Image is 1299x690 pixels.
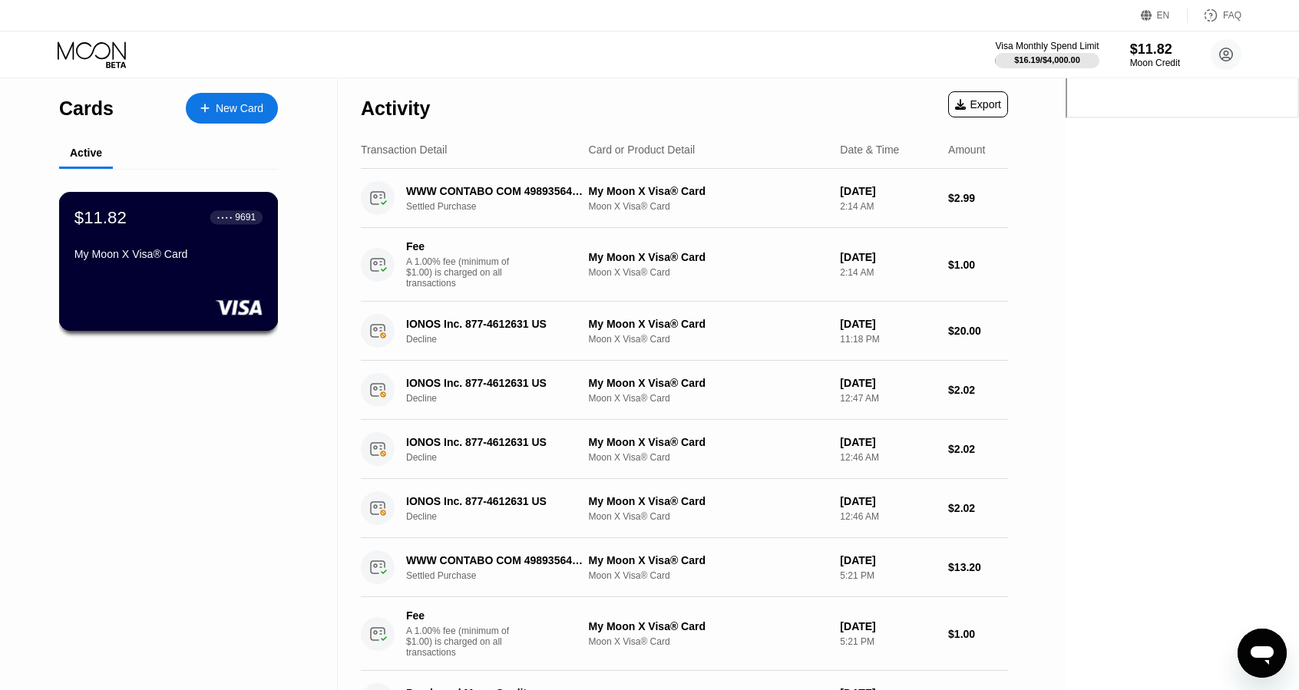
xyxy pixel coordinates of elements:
div: [DATE] [840,554,936,566]
div: Decline [406,393,600,404]
div: Moon X Visa® Card [589,511,828,522]
div: $11.82 [1130,41,1180,58]
div: IONOS Inc. 877-4612631 US [406,436,587,448]
div: EN [1157,10,1170,21]
div: Moon X Visa® Card [589,570,828,581]
div: [DATE] [840,185,936,197]
div: Active [70,147,102,159]
div: Moon X Visa® Card [589,201,828,212]
div: [DATE] [840,251,936,263]
div: Fee [406,240,514,253]
div: WWW CONTABO COM 4989356471771DE [406,185,587,197]
div: Transaction Detail [361,144,447,156]
div: Moon Credit [1130,58,1180,68]
div: 12:46 AM [840,452,936,463]
div: Date & Time [840,144,899,156]
div: IONOS Inc. 877-4612631 US [406,318,587,330]
div: New Card [186,93,278,124]
div: Visa Monthly Spend Limit [995,41,1099,51]
div: My Moon X Visa® Card [589,318,828,330]
div: My Moon X Visa® Card [589,620,828,632]
div: Moon X Visa® Card [589,267,828,278]
div: $2.02 [948,502,1008,514]
div: 12:46 AM [840,511,936,522]
div: Moon X Visa® Card [589,393,828,404]
iframe: Button to launch messaging window [1238,629,1287,678]
div: $2.99 [948,192,1008,204]
div: New Card [216,102,263,115]
div: $11.82● ● ● ●9691My Moon X Visa® Card [60,193,277,330]
div: EN [1141,8,1188,23]
div: Amount [948,144,985,156]
div: Card or Product Detail [589,144,696,156]
div: $1.00 [948,259,1008,271]
div: $2.02 [948,384,1008,396]
div: [DATE] [840,436,936,448]
div: 5:21 PM [840,570,936,581]
div: WWW CONTABO COM 4989356471771DE [406,554,587,566]
div: FeeA 1.00% fee (minimum of $1.00) is charged on all transactionsMy Moon X Visa® CardMoon X Visa® ... [361,597,1008,671]
div: Decline [406,334,600,345]
div: Activity [361,97,430,120]
div: $11.82Moon Credit [1130,41,1180,68]
div: IONOS Inc. 877-4612631 USDeclineMy Moon X Visa® CardMoon X Visa® Card[DATE]12:46 AM$2.02 [361,479,1008,538]
div: 11:18 PM [840,334,936,345]
div: $20.00 [948,325,1008,337]
div: Settled Purchase [406,201,600,212]
div: Fee [406,609,514,622]
div: 9691 [235,212,256,223]
div: Cards [59,97,114,120]
div: My Moon X Visa® Card [74,248,263,260]
div: $1.00 [948,628,1008,640]
div: Moon X Visa® Card [589,334,828,345]
div: [DATE] [840,495,936,507]
div: IONOS Inc. 877-4612631 US [406,377,587,389]
div: ● ● ● ● [217,215,233,220]
div: IONOS Inc. 877-4612631 USDeclineMy Moon X Visa® CardMoon X Visa® Card[DATE]12:46 AM$2.02 [361,420,1008,479]
div: A 1.00% fee (minimum of $1.00) is charged on all transactions [406,256,521,289]
div: [DATE] [840,318,936,330]
div: $13.20 [948,561,1008,573]
div: Moon X Visa® Card [589,452,828,463]
div: WWW CONTABO COM 4989356471771DESettled PurchaseMy Moon X Visa® CardMoon X Visa® Card[DATE]5:21 PM... [361,538,1008,597]
div: My Moon X Visa® Card [589,495,828,507]
div: My Moon X Visa® Card [589,185,828,197]
div: 5:21 PM [840,636,936,647]
div: Decline [406,511,600,522]
div: $2.02 [948,443,1008,455]
div: FAQ [1223,10,1241,21]
div: IONOS Inc. 877-4612631 US [406,495,587,507]
div: FAQ [1188,8,1241,23]
div: Settled Purchase [406,570,600,581]
div: $11.82 [74,207,127,227]
div: 2:14 AM [840,267,936,278]
div: Visa Monthly Spend Limit$16.19/$4,000.00 [995,41,1099,68]
div: My Moon X Visa® Card [589,554,828,566]
div: Decline [406,452,600,463]
div: $16.19 / $4,000.00 [1014,55,1080,64]
div: FeeA 1.00% fee (minimum of $1.00) is charged on all transactionsMy Moon X Visa® CardMoon X Visa® ... [361,228,1008,302]
div: IONOS Inc. 877-4612631 USDeclineMy Moon X Visa® CardMoon X Visa® Card[DATE]11:18 PM$20.00 [361,302,1008,361]
div: WWW CONTABO COM 4989356471771DESettled PurchaseMy Moon X Visa® CardMoon X Visa® Card[DATE]2:14 AM... [361,169,1008,228]
div: A 1.00% fee (minimum of $1.00) is charged on all transactions [406,626,521,658]
div: IONOS Inc. 877-4612631 USDeclineMy Moon X Visa® CardMoon X Visa® Card[DATE]12:47 AM$2.02 [361,361,1008,420]
div: Moon X Visa® Card [589,636,828,647]
div: [DATE] [840,620,936,632]
div: 12:47 AM [840,393,936,404]
div: My Moon X Visa® Card [589,251,828,263]
div: My Moon X Visa® Card [589,377,828,389]
div: Export [948,91,1008,117]
div: 2:14 AM [840,201,936,212]
div: My Moon X Visa® Card [589,436,828,448]
div: [DATE] [840,377,936,389]
div: Export [955,98,1001,111]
